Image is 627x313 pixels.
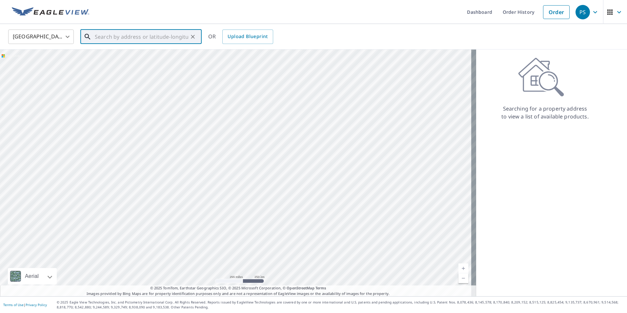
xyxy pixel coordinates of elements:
[228,32,268,41] span: Upload Blueprint
[23,268,41,284] div: Aerial
[543,5,570,19] a: Order
[12,7,89,17] img: EV Logo
[315,285,326,290] a: Terms
[8,28,74,46] div: [GEOGRAPHIC_DATA]
[576,5,590,19] div: PS
[458,263,468,273] a: Current Level 5, Zoom In
[287,285,314,290] a: OpenStreetMap
[188,32,197,41] button: Clear
[8,268,57,284] div: Aerial
[208,30,273,44] div: OR
[458,273,468,283] a: Current Level 5, Zoom Out
[222,30,273,44] a: Upload Blueprint
[3,303,24,307] a: Terms of Use
[95,28,188,46] input: Search by address or latitude-longitude
[501,105,589,120] p: Searching for a property address to view a list of available products.
[150,285,326,291] span: © 2025 TomTom, Earthstar Geographics SIO, © 2025 Microsoft Corporation, ©
[3,303,47,307] p: |
[57,300,624,310] p: © 2025 Eagle View Technologies, Inc. and Pictometry International Corp. All Rights Reserved. Repo...
[26,303,47,307] a: Privacy Policy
